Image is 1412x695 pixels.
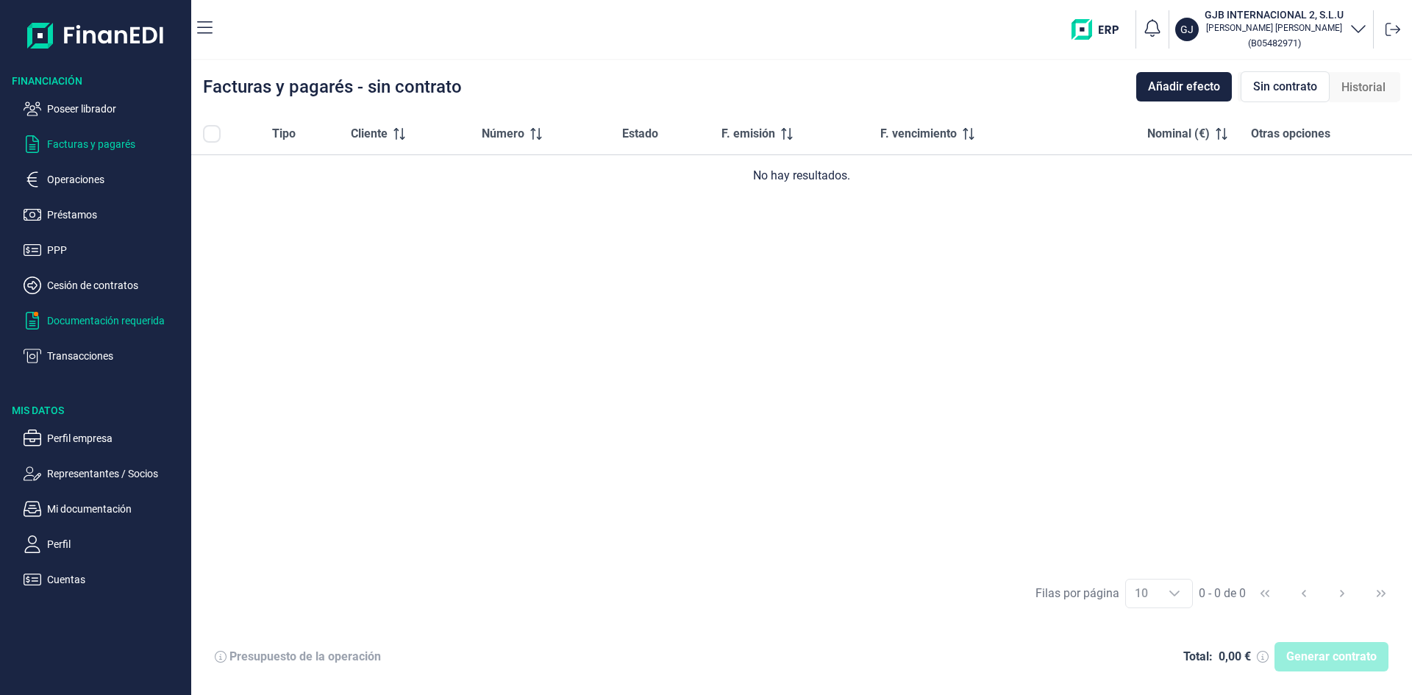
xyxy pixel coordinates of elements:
[47,100,185,118] p: Poseer librador
[47,312,185,329] p: Documentación requerida
[1205,7,1344,22] h3: GJB INTERNACIONAL 2, S.L.U
[24,535,185,553] button: Perfil
[721,125,775,143] span: F. emisión
[1035,585,1119,602] div: Filas por página
[47,535,185,553] p: Perfil
[203,125,221,143] div: All items unselected
[24,206,185,224] button: Préstamos
[24,277,185,294] button: Cesión de contratos
[24,465,185,482] button: Representantes / Socios
[622,125,658,143] span: Estado
[1219,649,1251,664] div: 0,00 €
[24,347,185,365] button: Transacciones
[1147,125,1210,143] span: Nominal (€)
[1330,73,1397,102] div: Historial
[24,241,185,259] button: PPP
[47,571,185,588] p: Cuentas
[47,500,185,518] p: Mi documentación
[24,571,185,588] button: Cuentas
[47,171,185,188] p: Operaciones
[24,100,185,118] button: Poseer librador
[1247,576,1283,611] button: First Page
[47,241,185,259] p: PPP
[47,465,185,482] p: Representantes / Socios
[272,125,296,143] span: Tipo
[24,171,185,188] button: Operaciones
[1199,588,1246,599] span: 0 - 0 de 0
[203,78,462,96] div: Facturas y pagarés - sin contrato
[27,12,165,59] img: Logo de aplicación
[351,125,388,143] span: Cliente
[1180,22,1194,37] p: GJ
[203,167,1400,185] div: No hay resultados.
[47,277,185,294] p: Cesión de contratos
[47,430,185,447] p: Perfil empresa
[1175,7,1367,51] button: GJGJB INTERNACIONAL 2, S.L.U[PERSON_NAME] [PERSON_NAME](B05482971)
[24,430,185,447] button: Perfil empresa
[1324,576,1360,611] button: Next Page
[880,125,957,143] span: F. vencimiento
[1072,19,1130,40] img: erp
[24,135,185,153] button: Facturas y pagarés
[1183,649,1213,664] div: Total:
[47,206,185,224] p: Préstamos
[1363,576,1399,611] button: Last Page
[1241,71,1330,102] div: Sin contrato
[1251,125,1330,143] span: Otras opciones
[482,125,524,143] span: Número
[47,347,185,365] p: Transacciones
[1148,78,1220,96] span: Añadir efecto
[1286,576,1322,611] button: Previous Page
[229,649,381,664] div: Presupuesto de la operación
[1341,79,1386,96] span: Historial
[1157,580,1192,607] div: Choose
[47,135,185,153] p: Facturas y pagarés
[1248,38,1301,49] small: Copiar cif
[1253,78,1317,96] span: Sin contrato
[24,500,185,518] button: Mi documentación
[1136,72,1232,101] button: Añadir efecto
[1205,22,1344,34] p: [PERSON_NAME] [PERSON_NAME]
[24,312,185,329] button: Documentación requerida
